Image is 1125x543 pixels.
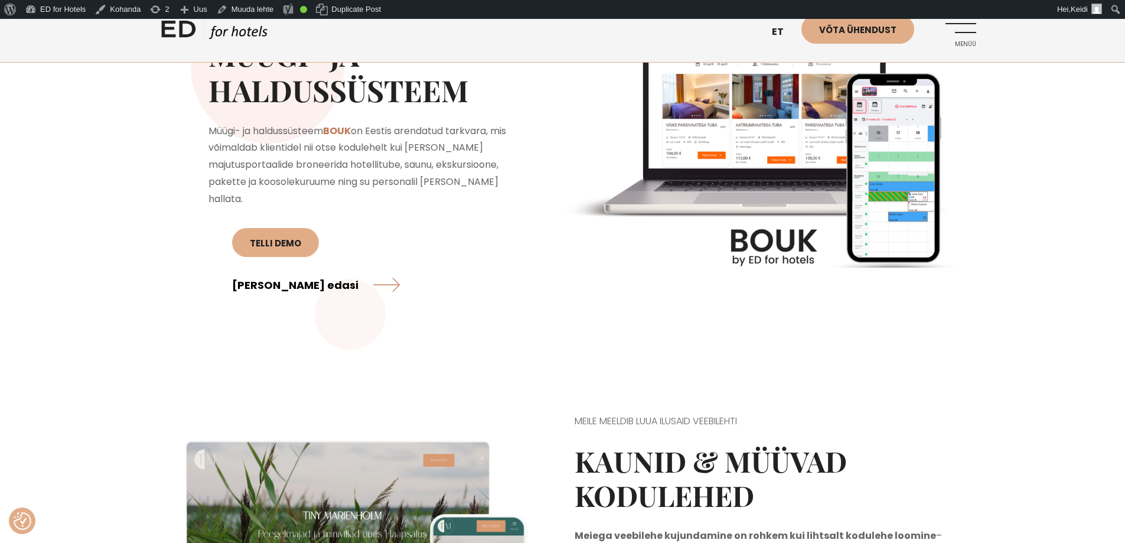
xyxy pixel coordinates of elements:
a: Telli DEMO [232,228,319,257]
span: Menüü [944,41,976,48]
strong: Meiega veebilehe kujundamine on rohkem kui lihtsalt kodulehe loomine [575,529,936,542]
span: Müügi- ja haldussüsteem on Eestis arendatud tarkvara, mis võimaldab klientidel nii otse kodulehel... [208,124,506,206]
a: et [766,18,801,47]
a: Võta ühendust [801,15,914,44]
p: MEILE MEELDIB LUUA ILUSAID VEEBILEHTI [575,413,964,430]
a: ED HOTELS [161,18,268,47]
h2: Kaunid & müüvad kodulehed [575,444,964,512]
a: Menüü [944,14,976,47]
span: Keidi [1071,5,1088,14]
a: BOUK [323,124,351,138]
button: Nõusolekueelistused [14,512,31,530]
h2: BOUK Müügi- ja haldussüsteem [208,2,516,108]
img: Revisit consent button [14,512,31,530]
a: [PERSON_NAME] edasi [232,269,400,300]
div: Good [300,6,307,13]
